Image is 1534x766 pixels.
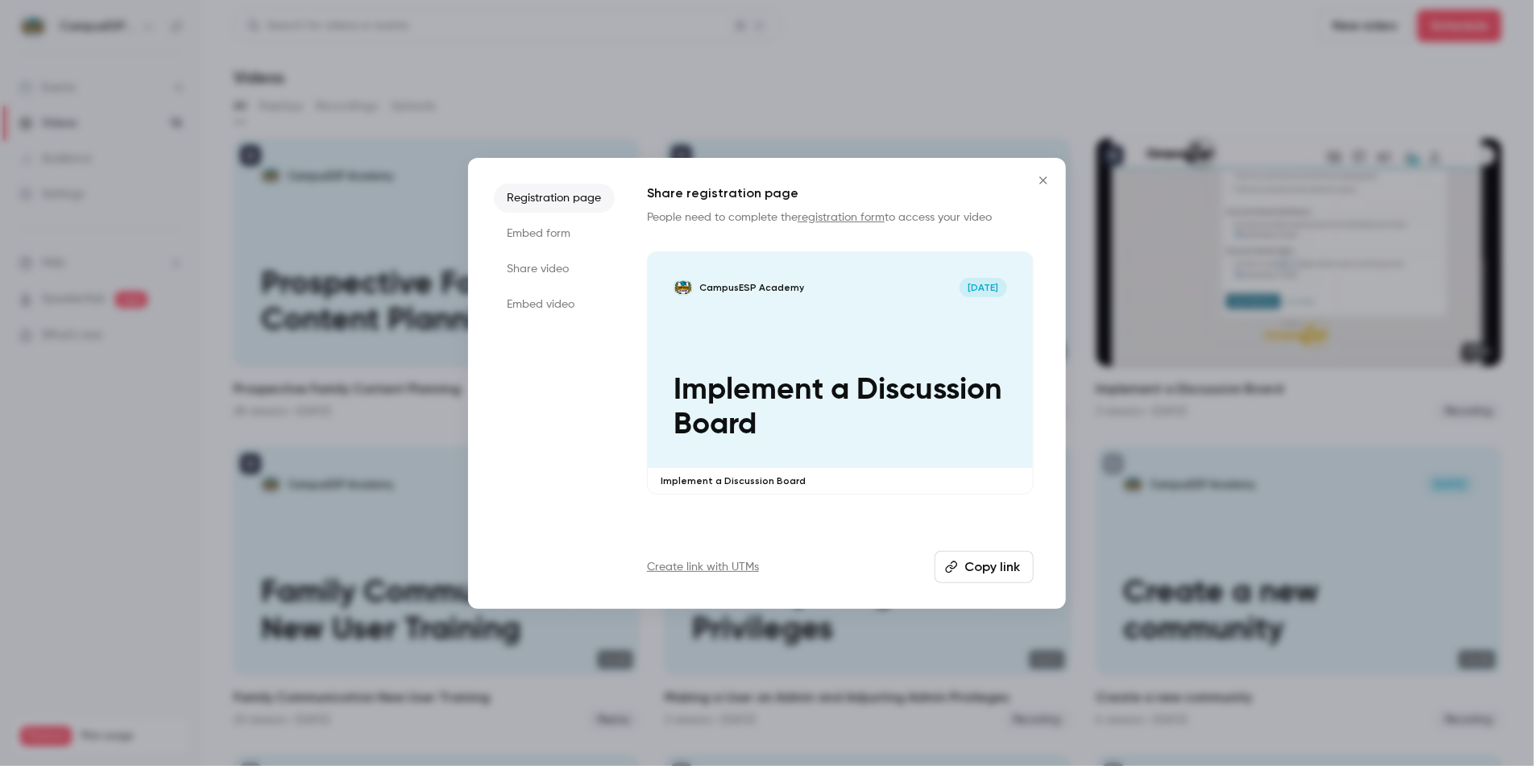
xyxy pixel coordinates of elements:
p: CampusESP Academy [699,281,804,294]
img: Implement a Discussion Board [674,278,693,297]
a: registration form [798,212,885,223]
button: Copy link [935,551,1034,583]
li: Share video [494,255,615,284]
button: Close [1027,164,1059,197]
li: Embed video [494,290,615,319]
h1: Share registration page [647,184,1034,203]
p: Implement a Discussion Board [661,474,1020,487]
span: [DATE] [960,278,1007,297]
li: Embed form [494,219,615,248]
a: Create link with UTMs [647,559,759,575]
a: Implement a Discussion BoardCampusESP Academy[DATE]Implement a Discussion BoardImplement a Discus... [647,251,1034,495]
p: Implement a Discussion Board [674,373,1007,443]
p: People need to complete the to access your video [647,209,1034,226]
li: Registration page [494,184,615,213]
